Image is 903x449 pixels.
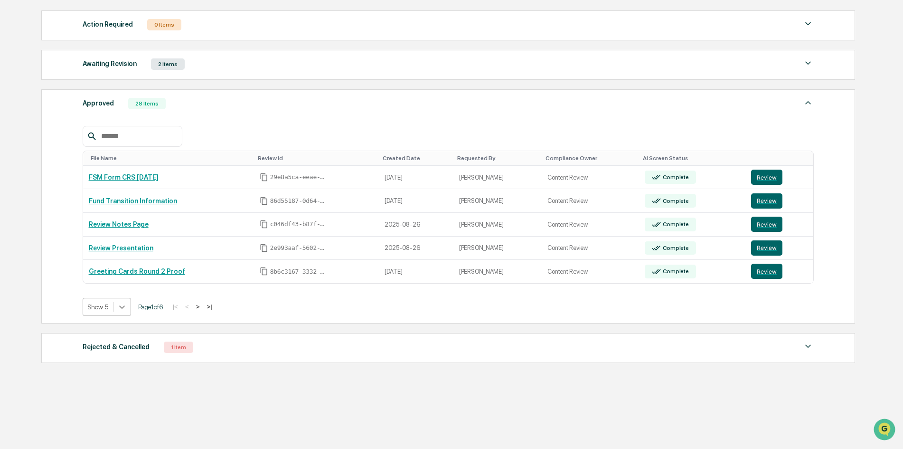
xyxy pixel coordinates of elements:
div: Toggle SortBy [258,155,375,162]
span: Copy Id [260,267,268,276]
a: 🖐️Preclearance [6,116,65,133]
div: 28 Items [128,98,166,109]
span: Preclearance [19,120,61,129]
div: Toggle SortBy [383,155,450,162]
div: Complete [661,174,689,181]
button: |< [170,303,181,311]
td: [PERSON_NAME] [453,260,542,283]
button: < [182,303,192,311]
td: [PERSON_NAME] [453,213,542,237]
div: Toggle SortBy [91,155,250,162]
td: [PERSON_NAME] [453,166,542,190]
span: Copy Id [260,220,268,229]
a: 🔎Data Lookup [6,134,64,151]
div: Complete [661,245,689,251]
td: Content Review [542,237,639,260]
a: Review [751,170,808,185]
div: Toggle SortBy [753,155,809,162]
td: [PERSON_NAME] [453,237,542,260]
div: 🗄️ [69,121,76,128]
button: Review [751,217,782,232]
img: caret [802,97,814,108]
span: Pylon [94,161,115,168]
div: Approved [83,97,114,109]
span: Attestations [78,120,118,129]
span: 8b6c3167-3332-44c4-82e7-859ec4a5a843 [270,268,327,276]
button: Start new chat [161,76,173,87]
span: Copy Id [260,244,268,252]
a: Review Notes Page [89,220,149,228]
span: 2e993aaf-5602-44fd-9d57-ee4fc5f8eca7 [270,244,327,252]
img: caret [802,18,814,29]
span: Copy Id [260,173,268,182]
a: Greeting Cards Round 2 Proof [89,267,185,275]
div: 🔎 [9,139,17,146]
button: Review [751,193,782,209]
div: 0 Items [147,19,181,30]
td: 2025-08-26 [379,213,453,237]
p: How can we help? [9,20,173,35]
td: 2025-08-26 [379,237,453,260]
td: [PERSON_NAME] [453,189,542,213]
td: [DATE] [379,260,453,283]
button: Review [751,264,782,279]
td: Content Review [542,260,639,283]
div: 1 Item [164,342,193,353]
a: Review [751,264,808,279]
div: Toggle SortBy [643,155,742,162]
span: 29e8a5ca-eeae-4665-8482-4325f55e5b55 [270,173,327,181]
button: >| [204,303,215,311]
span: c046df43-b87f-4f02-821e-01381c1fa77e [270,220,327,228]
a: Review [751,217,808,232]
button: > [193,303,203,311]
a: 🗄️Attestations [65,116,122,133]
a: FSM Form CRS [DATE] [89,173,159,181]
td: Content Review [542,213,639,237]
div: Toggle SortBy [457,155,538,162]
td: [DATE] [379,189,453,213]
div: Complete [661,198,689,204]
img: caret [802,57,814,69]
span: Data Lookup [19,138,60,147]
img: caret [802,341,814,352]
div: Complete [661,221,689,228]
span: 86d55187-0d64-4f60-85fb-8f9f27d7ce8c [270,197,327,205]
div: Rejected & Cancelled [83,341,150,353]
a: Review Presentation [89,244,153,252]
button: Review [751,170,782,185]
span: Copy Id [260,197,268,205]
td: [DATE] [379,166,453,190]
img: 1746055101610-c473b297-6a78-478c-a979-82029cc54cd1 [9,73,27,90]
div: Start new chat [32,73,156,82]
a: Powered byPylon [67,161,115,168]
span: Page 1 of 6 [138,303,163,311]
div: 🖐️ [9,121,17,128]
a: Review [751,240,808,256]
div: Action Required [83,18,133,30]
a: Review [751,193,808,209]
div: 2 Items [151,58,185,70]
td: Content Review [542,166,639,190]
a: Fund Transition Information [89,197,177,205]
td: Content Review [542,189,639,213]
div: We're available if you need us! [32,82,120,90]
iframe: Open customer support [873,418,898,443]
div: Complete [661,268,689,275]
div: Toggle SortBy [546,155,635,162]
div: Awaiting Revision [83,57,137,70]
button: Review [751,240,782,256]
